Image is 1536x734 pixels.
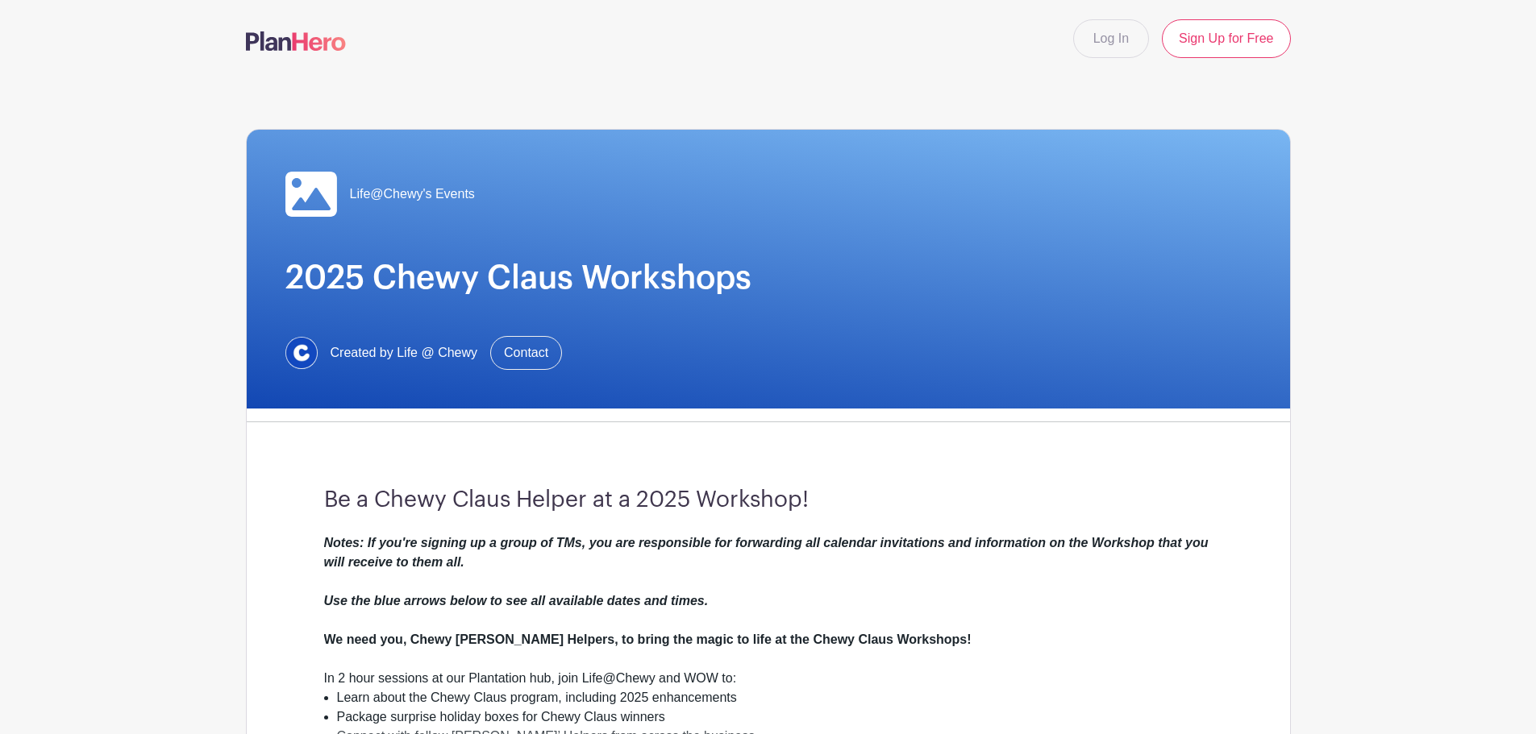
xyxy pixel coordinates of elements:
[350,185,475,204] span: Life@Chewy's Events
[285,259,1251,297] h1: 2025 Chewy Claus Workshops
[490,336,562,370] a: Contact
[324,536,1209,608] em: Notes: If you're signing up a group of TMs, you are responsible for forwarding all calendar invit...
[246,31,346,51] img: logo-507f7623f17ff9eddc593b1ce0a138ce2505c220e1c5a4e2b4648c50719b7d32.svg
[324,669,1213,688] div: In 2 hour sessions at our Plantation hub, join Life@Chewy and WOW to:
[1162,19,1290,58] a: Sign Up for Free
[324,632,972,646] strong: We need you, Chewy [PERSON_NAME] Helpers, to bring the magic to life at the Chewy Claus Workshops!
[331,343,478,363] span: Created by Life @ Chewy
[324,487,1213,514] h3: Be a Chewy Claus Helper at a 2025 Workshop!
[285,337,318,369] img: 1629734264472.jfif
[1073,19,1149,58] a: Log In
[337,707,1213,727] li: Package surprise holiday boxes for Chewy Claus winners
[337,688,1213,707] li: Learn about the Chewy Claus program, including 2025 enhancements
